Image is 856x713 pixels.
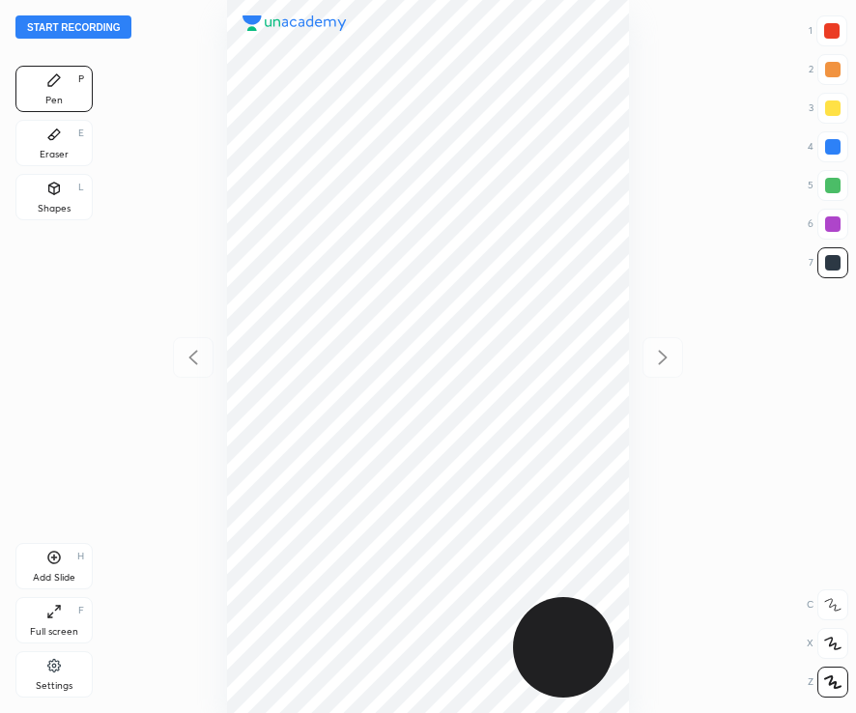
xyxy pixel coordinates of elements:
div: 5 [808,170,848,201]
div: 4 [808,131,848,162]
button: Start recording [15,15,131,39]
div: 6 [808,209,848,240]
div: 3 [809,93,848,124]
div: Pen [45,96,63,105]
div: C [807,589,848,620]
div: E [78,128,84,138]
div: 7 [809,247,848,278]
div: L [78,183,84,192]
div: Shapes [38,204,71,214]
div: F [78,606,84,615]
div: H [77,552,84,561]
div: 2 [809,54,848,85]
div: Z [808,667,848,698]
div: Full screen [30,627,78,637]
div: Eraser [40,150,69,159]
div: Add Slide [33,573,75,583]
div: 1 [809,15,847,46]
div: P [78,74,84,84]
img: logo.38c385cc.svg [243,15,347,31]
div: Settings [36,681,72,691]
div: X [807,628,848,659]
